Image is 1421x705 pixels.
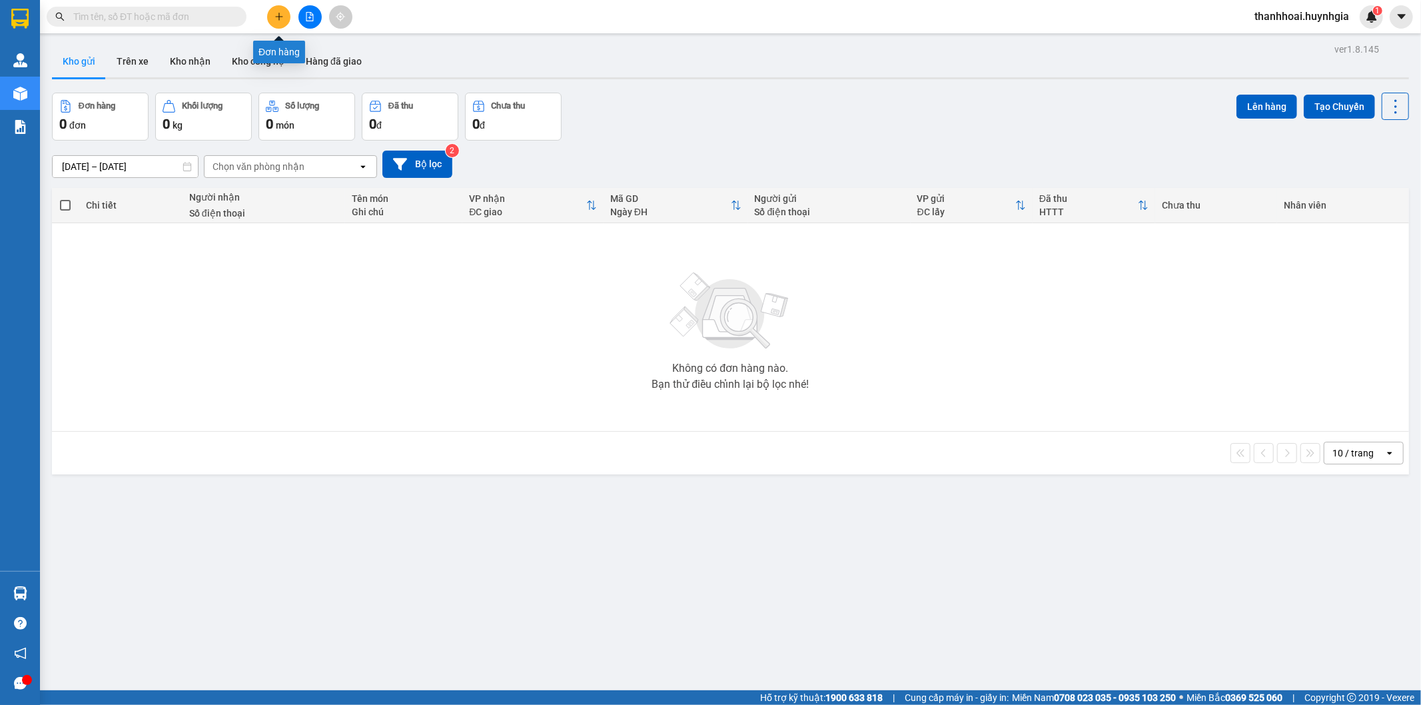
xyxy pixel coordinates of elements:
[295,45,372,77] button: Hàng đã giao
[1366,11,1378,23] img: icon-new-feature
[14,647,27,660] span: notification
[362,93,458,141] button: Đã thu0đ
[472,116,480,132] span: 0
[14,617,27,630] span: question-circle
[182,101,223,111] div: Khối lượng
[69,120,86,131] span: đơn
[13,586,27,600] img: warehouse-icon
[285,101,319,111] div: Số lượng
[298,5,322,29] button: file-add
[1375,6,1380,15] span: 1
[336,12,345,21] span: aim
[1292,690,1294,705] span: |
[13,87,27,101] img: warehouse-icon
[13,53,27,67] img: warehouse-icon
[382,151,452,178] button: Bộ lọc
[189,208,338,219] div: Số điện thoại
[1390,5,1413,29] button: caret-down
[258,93,355,141] button: Số lượng0món
[14,677,27,690] span: message
[52,45,106,77] button: Kho gửi
[221,45,295,77] button: Kho công nợ
[11,9,29,29] img: logo-vxr
[276,120,294,131] span: món
[59,116,67,132] span: 0
[155,93,252,141] button: Khối lượng0kg
[73,9,231,24] input: Tìm tên, số ĐT hoặc mã đơn
[1039,207,1138,217] div: HTTT
[369,116,376,132] span: 0
[79,101,115,111] div: Đơn hàng
[1186,690,1282,705] span: Miền Bắc
[492,101,526,111] div: Chưa thu
[760,690,883,705] span: Hỗ trợ kỹ thuật:
[352,193,456,204] div: Tên món
[1373,6,1382,15] sup: 1
[213,160,304,173] div: Chọn văn phòng nhận
[1334,42,1379,57] div: ver 1.8.145
[1236,95,1297,119] button: Lên hàng
[604,188,748,223] th: Toggle SortBy
[610,207,731,217] div: Ngày ĐH
[652,379,809,390] div: Bạn thử điều chỉnh lại bộ lọc nhé!
[1012,690,1176,705] span: Miền Nam
[13,120,27,134] img: solution-icon
[1225,692,1282,703] strong: 0369 525 060
[388,101,413,111] div: Đã thu
[1332,446,1374,460] div: 10 / trang
[55,12,65,21] span: search
[825,692,883,703] strong: 1900 633 818
[911,188,1033,223] th: Toggle SortBy
[480,120,485,131] span: đ
[163,116,170,132] span: 0
[755,207,904,217] div: Số điện thoại
[917,207,1015,217] div: ĐC lấy
[358,161,368,172] svg: open
[53,156,198,177] input: Select a date range.
[917,193,1015,204] div: VP gửi
[159,45,221,77] button: Kho nhận
[173,120,183,131] span: kg
[469,193,586,204] div: VP nhận
[1039,193,1138,204] div: Đã thu
[465,93,562,141] button: Chưa thu0đ
[189,192,338,203] div: Người nhận
[86,200,176,211] div: Chi tiết
[1033,188,1155,223] th: Toggle SortBy
[672,363,788,374] div: Không có đơn hàng nào.
[1054,692,1176,703] strong: 0708 023 035 - 0935 103 250
[610,193,731,204] div: Mã GD
[1304,95,1375,119] button: Tạo Chuyến
[267,5,290,29] button: plus
[462,188,604,223] th: Toggle SortBy
[1244,8,1360,25] span: thanhhoai.huynhgia
[329,5,352,29] button: aim
[1162,200,1270,211] div: Chưa thu
[1384,448,1395,458] svg: open
[305,12,314,21] span: file-add
[469,207,586,217] div: ĐC giao
[446,144,459,157] sup: 2
[755,193,904,204] div: Người gửi
[376,120,382,131] span: đ
[1179,695,1183,700] span: ⚪️
[352,207,456,217] div: Ghi chú
[905,690,1009,705] span: Cung cấp máy in - giấy in:
[893,690,895,705] span: |
[1347,693,1356,702] span: copyright
[266,116,273,132] span: 0
[1396,11,1408,23] span: caret-down
[274,12,284,21] span: plus
[1284,200,1402,211] div: Nhân viên
[106,45,159,77] button: Trên xe
[52,93,149,141] button: Đơn hàng0đơn
[664,265,797,358] img: svg+xml;base64,PHN2ZyBjbGFzcz0ibGlzdC1wbHVnX19zdmciIHhtbG5zPSJodHRwOi8vd3d3LnczLm9yZy8yMDAwL3N2Zy...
